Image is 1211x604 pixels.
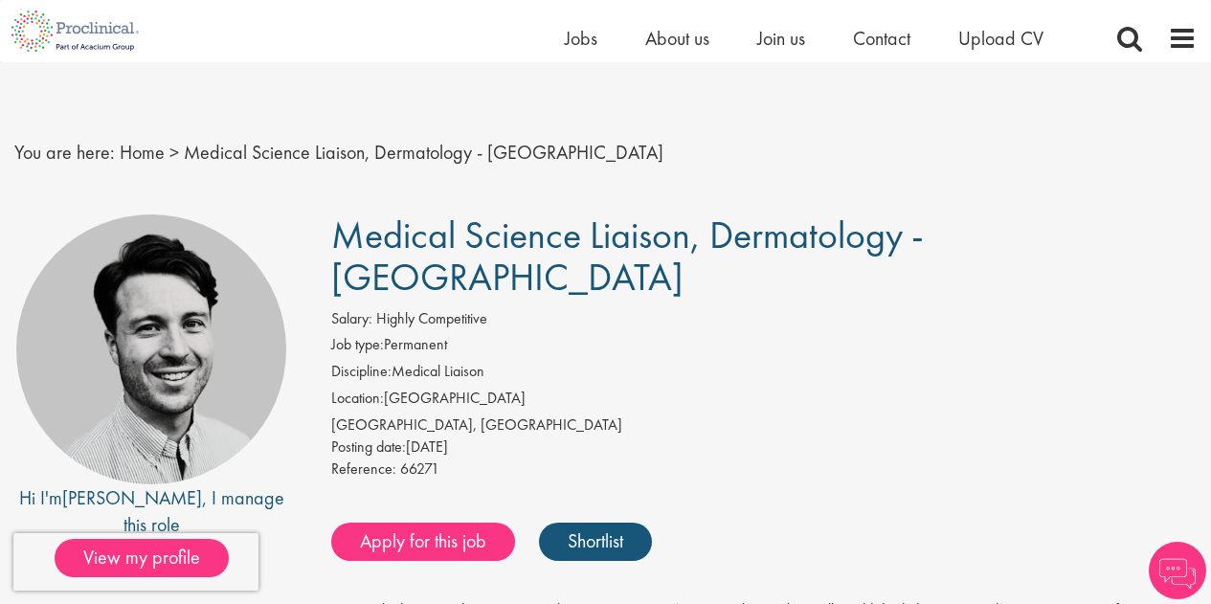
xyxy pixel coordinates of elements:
label: Reference: [331,459,396,481]
label: Job type: [331,334,384,356]
li: Medical Liaison [331,361,1197,388]
a: Upload CV [958,26,1043,51]
a: [PERSON_NAME] [62,485,202,510]
span: Medical Science Liaison, Dermatology - [GEOGRAPHIC_DATA] [331,211,924,302]
span: 66271 [400,459,439,479]
span: > [169,140,179,165]
label: Salary: [331,308,372,330]
div: [DATE] [331,436,1197,459]
span: Posting date: [331,436,406,457]
img: Chatbot [1149,542,1206,599]
div: Hi I'm , I manage this role [14,484,288,539]
li: Permanent [331,334,1197,361]
div: [GEOGRAPHIC_DATA], [GEOGRAPHIC_DATA] [331,414,1197,436]
a: Jobs [565,26,597,51]
a: Shortlist [539,523,652,561]
a: Apply for this job [331,523,515,561]
img: imeage of recruiter Thomas Pinnock [16,214,286,484]
a: breadcrumb link [120,140,165,165]
label: Discipline: [331,361,392,383]
span: You are here: [14,140,115,165]
label: Location: [331,388,384,410]
a: About us [645,26,709,51]
iframe: reCAPTCHA [13,533,258,591]
a: Join us [757,26,805,51]
span: Highly Competitive [376,308,487,328]
span: Medical Science Liaison, Dermatology - [GEOGRAPHIC_DATA] [184,140,663,165]
li: [GEOGRAPHIC_DATA] [331,388,1197,414]
a: Contact [853,26,910,51]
